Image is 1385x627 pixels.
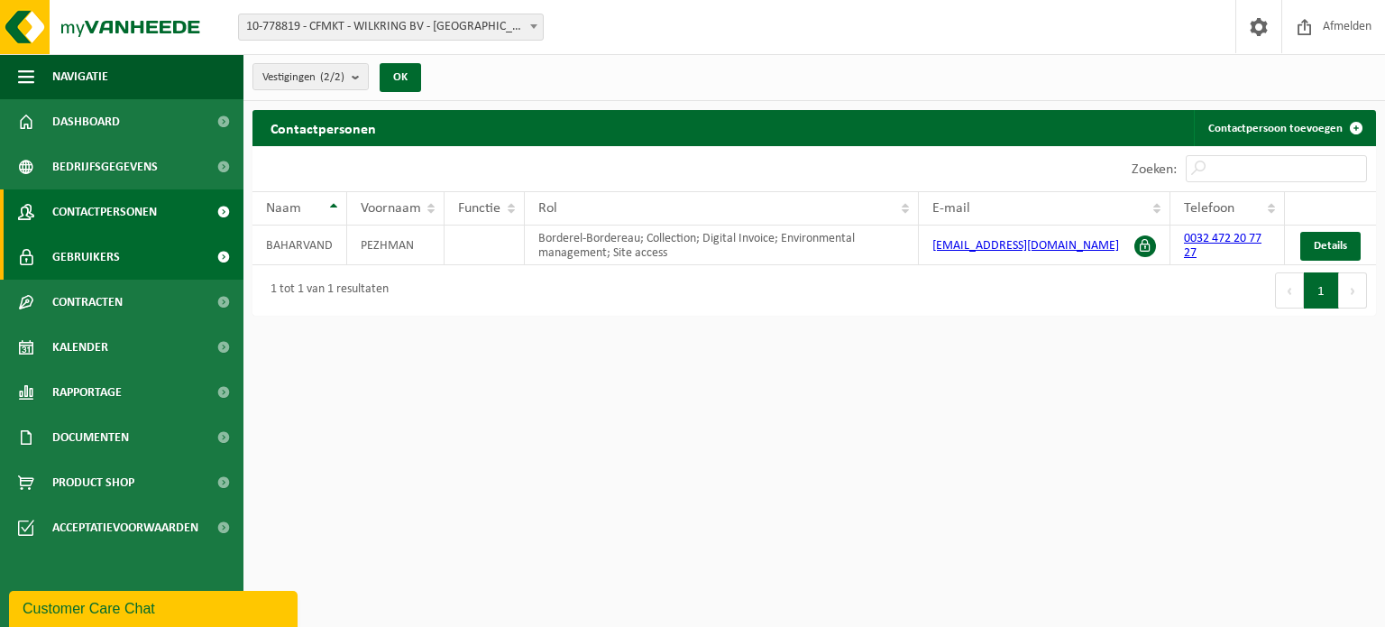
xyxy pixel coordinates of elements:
[9,587,301,627] iframe: chat widget
[538,201,557,216] span: Rol
[266,201,301,216] span: Naam
[52,99,120,144] span: Dashboard
[238,14,544,41] span: 10-778819 - CFMKT - WILKRING BV - WILRIJK
[932,201,970,216] span: E-mail
[1194,110,1374,146] a: Contactpersoon toevoegen
[1314,240,1347,252] span: Details
[52,325,108,370] span: Kalender
[52,144,158,189] span: Bedrijfsgegevens
[525,226,919,265] td: Borderel-Bordereau; Collection; Digital Invoice; Environmental management; Site access
[261,274,389,307] div: 1 tot 1 van 1 resultaten
[1132,162,1177,177] label: Zoeken:
[262,64,344,91] span: Vestigingen
[52,415,129,460] span: Documenten
[1184,201,1234,216] span: Telefoon
[1275,272,1304,309] button: Previous
[1304,272,1339,309] button: 1
[932,239,1119,253] a: [EMAIL_ADDRESS][DOMAIN_NAME]
[52,54,108,99] span: Navigatie
[252,63,369,90] button: Vestigingen(2/2)
[52,505,198,550] span: Acceptatievoorwaarden
[1300,232,1361,261] a: Details
[1339,272,1367,309] button: Next
[239,14,543,40] span: 10-778819 - CFMKT - WILKRING BV - WILRIJK
[52,189,157,235] span: Contactpersonen
[52,370,122,415] span: Rapportage
[52,235,120,280] span: Gebruikers
[320,71,344,83] count: (2/2)
[52,460,134,505] span: Product Shop
[380,63,421,92] button: OK
[252,110,394,145] h2: Contactpersonen
[1184,232,1261,260] a: 0032 472 20 77 27
[361,201,421,216] span: Voornaam
[52,280,123,325] span: Contracten
[458,201,500,216] span: Functie
[347,226,445,265] td: PEZHMAN
[252,226,347,265] td: BAHARVAND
